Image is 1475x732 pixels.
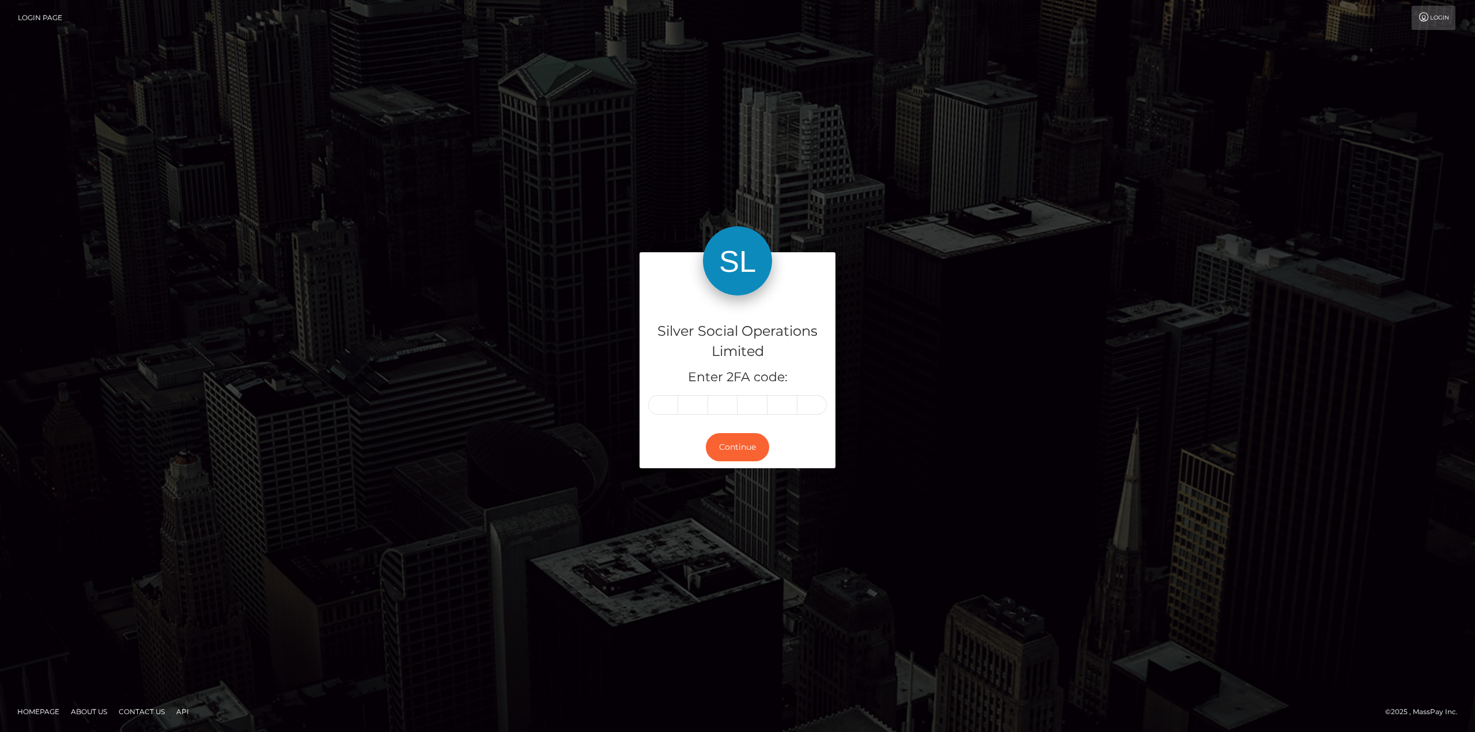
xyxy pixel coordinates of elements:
a: About Us [66,703,112,720]
a: Login Page [18,6,62,30]
a: API [172,703,194,720]
a: Login [1412,6,1455,30]
button: Continue [706,433,769,461]
div: © 2025 , MassPay Inc. [1385,706,1466,718]
h4: Silver Social Operations Limited [648,321,827,362]
a: Contact Us [114,703,169,720]
h5: Enter 2FA code: [648,369,827,386]
img: Silver Social Operations Limited [703,226,772,295]
a: Homepage [13,703,64,720]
